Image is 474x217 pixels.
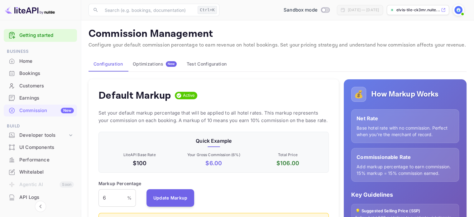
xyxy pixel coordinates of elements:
div: CommissionNew [4,105,77,117]
span: Build [4,123,77,130]
a: Getting started [19,32,74,39]
a: Earnings [4,92,77,104]
a: Customers [4,80,77,91]
p: Markup Percentage [98,180,141,187]
a: API Logs [4,191,77,203]
div: [DATE] — [DATE] [348,7,379,13]
img: LiteAPI logo [5,5,55,15]
a: Home [4,55,77,67]
p: elvis-tile-ck3mr.nuite... [396,7,440,13]
p: Quick Example [104,137,323,145]
p: Net Rate [357,115,454,122]
img: Elvis Tile [453,5,463,15]
input: 0 [98,189,127,207]
div: Getting started [4,29,77,42]
div: Earnings [4,92,77,104]
p: $100 [104,159,175,167]
div: Whitelabel [4,166,77,178]
div: Customers [4,80,77,92]
span: Business [4,48,77,55]
div: Switch to Production mode [281,7,332,14]
p: Set your default markup percentage that will be applied to all hotel rates. This markup represent... [98,109,329,124]
p: Total Price [252,152,324,158]
button: Update Markup [146,189,194,207]
p: $ 6.00 [178,159,250,167]
div: Optimizations [133,61,177,67]
button: Collapse navigation [35,201,46,212]
button: Test Configuration [182,57,232,72]
a: UI Components [4,141,77,153]
a: Bookings [4,67,77,79]
span: Active [180,92,198,99]
div: Performance [4,154,77,166]
div: Developer tools [4,130,77,141]
p: Configure your default commission percentage to earn revenue on hotel bookings. Set your pricing ... [89,42,467,49]
span: New [166,62,177,66]
div: Commission [19,107,74,114]
a: CommissionNew [4,105,77,116]
div: Bookings [19,70,74,77]
p: Add markup percentage to earn commission. 15% markup = 15% commission earned. [357,163,454,176]
p: % [127,195,132,201]
a: Whitelabel [4,166,77,178]
div: Earnings [19,95,74,102]
div: Ctrl+K [198,6,217,14]
input: Search (e.g. bookings, documentation) [101,4,195,16]
p: LiteAPI Base Rate [104,152,175,158]
a: Performance [4,154,77,165]
div: Home [19,58,74,65]
div: Whitelabel [19,169,74,176]
div: Performance [19,156,74,164]
p: Commission Management [89,28,467,40]
div: API Logs [19,194,74,201]
span: Sandbox mode [284,7,318,14]
p: Commissionable Rate [357,153,454,161]
div: Developer tools [19,132,68,139]
div: New [61,108,74,113]
p: 💡 Suggested Selling Price (SSP) [355,208,455,214]
p: Key Guidelines [351,190,459,199]
div: Customers [19,82,74,90]
button: Configuration [89,57,128,72]
p: Your Gross Commission ( 6 %) [178,152,250,158]
h4: Default Markup [98,89,171,102]
p: $ 106.00 [252,159,324,167]
p: 💰 [354,89,363,100]
p: Base hotel rate with no commission. Perfect when you're the merchant of record. [357,125,454,138]
h5: How Markup Works [371,89,438,99]
div: UI Components [19,144,74,151]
